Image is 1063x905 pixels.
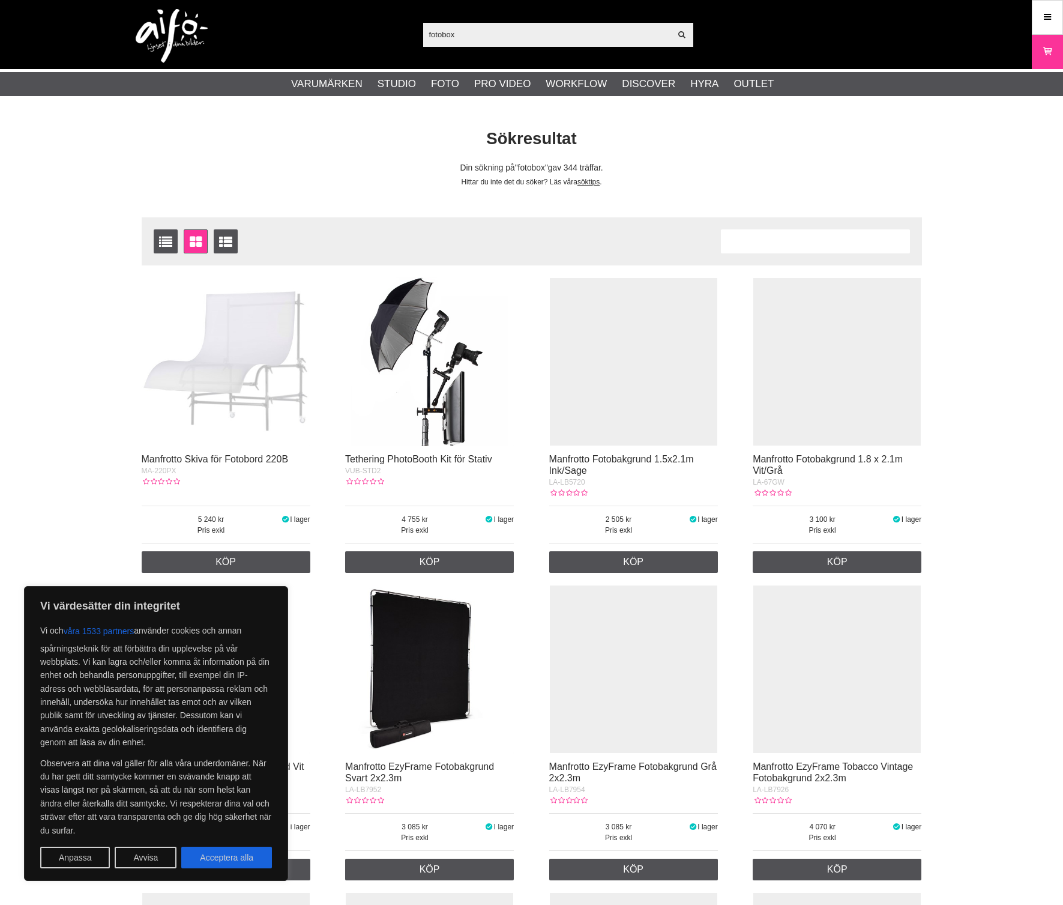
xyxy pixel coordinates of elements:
a: Studio [378,76,416,92]
span: 4 755 [345,514,484,525]
a: Varumärken [291,76,363,92]
a: Köp [753,551,921,573]
span: LA-LB7954 [549,785,585,794]
a: Köp [345,859,514,880]
i: I lager [484,515,494,524]
a: Tethering PhotoBooth Kit för Stativ [345,454,492,464]
a: Köp [142,551,310,573]
img: logo.png [136,9,208,63]
a: Manfrotto EzyFrame Fotobakgrund Grå 2x2.3m [549,761,717,783]
a: Köp [549,551,718,573]
button: Avvisa [115,847,176,868]
a: Köp [345,551,514,573]
span: 4 070 [753,822,892,832]
h1: Sökresultat [133,127,931,151]
div: Kundbetyg: 0 [142,476,180,487]
span: I lager [697,823,717,831]
a: Manfrotto Fotobakgrund 1.5x2.1m Ink/Sage [549,454,694,476]
span: 3 085 [345,822,484,832]
span: Din sökning på gav 344 träffar. [460,163,603,172]
span: I lager [494,515,514,524]
a: Köp [549,859,718,880]
div: Kundbetyg: 0 [549,488,588,498]
span: 5 240 [142,514,281,525]
span: . [600,178,601,186]
a: Köp [753,859,921,880]
a: Manfrotto EzyFrame Tobacco Vintage Fotobakgrund 2x2.3m [753,761,913,783]
a: Manfrotto EzyFrame Fotobakgrund Svart 2x2.3m [345,761,494,783]
span: LA-LB7926 [753,785,789,794]
a: Workflow [546,76,607,92]
span: Pris exkl [345,525,484,536]
span: Pris exkl [753,525,892,536]
p: Observera att dina val gäller för alla våra underdomäner. När du har gett ditt samtycke kommer en... [40,757,272,837]
p: Vi och använder cookies och annan spårningsteknik för att förbättra din upplevelse på vår webbpla... [40,620,272,749]
span: 3 085 [549,822,688,832]
span: Pris exkl [549,525,688,536]
i: I lager [688,515,698,524]
div: Kundbetyg: 0 [753,795,791,806]
div: Kundbetyg: 0 [753,488,791,498]
button: Acceptera alla [181,847,272,868]
span: MA-220PX [142,467,176,475]
span: Pris exkl [142,525,281,536]
div: Kundbetyg: 0 [549,795,588,806]
a: söktips [577,178,600,186]
img: Manfrotto EzyFrame Fotobakgrund Svart 2x2.3m [345,585,514,754]
span: 3 100 [753,514,892,525]
button: våra 1533 partners [64,620,134,642]
a: Manfrotto Fotobakgrund 1.8 x 2.1m Vit/Grå [753,454,903,476]
span: Pris exkl [753,832,892,843]
a: Pro Video [474,76,531,92]
a: Discover [622,76,675,92]
span: LA-LB7952 [345,785,381,794]
span: Pris exkl [549,832,688,843]
div: Kundbetyg: 0 [345,795,384,806]
span: Ej i lager [282,823,310,831]
span: LA-67GW [753,478,784,486]
i: I lager [484,823,494,831]
button: Anpassa [40,847,110,868]
div: Kundbetyg: 0 [345,476,384,487]
i: I lager [892,823,902,831]
span: I lager [494,823,514,831]
input: Sök produkter ... [423,25,671,43]
a: Hyra [690,76,718,92]
p: Vi värdesätter din integritet [40,599,272,613]
span: I lager [290,515,310,524]
div: Vi värdesätter din integritet [24,586,288,881]
span: Pris exkl [345,832,484,843]
a: Foto [431,76,459,92]
i: I lager [688,823,698,831]
span: I lager [902,823,921,831]
img: Tethering PhotoBooth Kit för Stativ [345,277,514,446]
span: I lager [902,515,921,524]
span: Hittar du inte det du söker? Läs våra [461,178,577,186]
a: Outlet [733,76,774,92]
span: VUB-STD2 [345,467,381,475]
span: fotobox [515,163,548,172]
span: I lager [697,515,717,524]
a: Manfrotto Skiva för Fotobord 220B [142,454,289,464]
img: Manfrotto Skiva för Fotobord 220B [142,277,310,446]
i: I lager [280,515,290,524]
span: 2 505 [549,514,688,525]
span: LA-LB5720 [549,478,585,486]
i: I lager [892,515,902,524]
img: Manfrotto EzyFrame Fotobakgrund Vit 2x2.3m [142,585,310,754]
